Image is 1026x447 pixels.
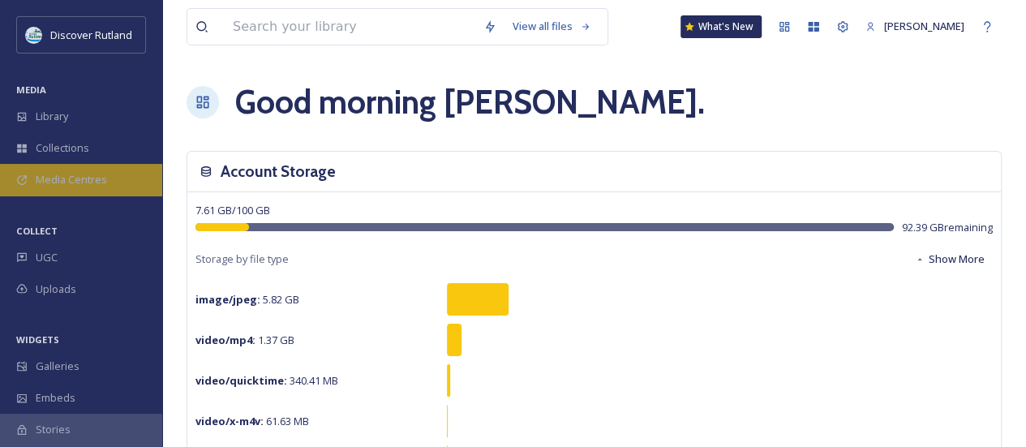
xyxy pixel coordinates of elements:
img: DiscoverRutlandlog37F0B7.png [26,27,42,43]
span: WIDGETS [16,333,59,346]
span: 7.61 GB / 100 GB [195,203,270,217]
span: Collections [36,140,89,156]
h3: Account Storage [221,160,336,183]
span: 340.41 MB [195,373,338,388]
span: Storage by file type [195,251,289,267]
span: 5.82 GB [195,292,299,307]
span: Library [36,109,68,124]
span: COLLECT [16,225,58,237]
span: 1.37 GB [195,333,294,347]
button: Show More [907,243,993,275]
span: Media Centres [36,172,107,187]
span: [PERSON_NAME] [884,19,964,33]
span: UGC [36,250,58,265]
strong: video/quicktime : [195,373,287,388]
span: Stories [36,422,71,437]
strong: video/x-m4v : [195,414,264,428]
span: Embeds [36,390,75,406]
span: 61.63 MB [195,414,309,428]
a: [PERSON_NAME] [857,11,972,42]
span: 92.39 GB remaining [902,220,993,235]
span: Discover Rutland [50,28,132,42]
span: MEDIA [16,84,46,96]
strong: video/mp4 : [195,333,255,347]
span: Uploads [36,282,76,297]
a: View all files [504,11,599,42]
input: Search your library [225,9,475,45]
h1: Good morning [PERSON_NAME] . [235,78,705,127]
strong: image/jpeg : [195,292,260,307]
a: What's New [680,15,762,38]
span: Galleries [36,359,79,374]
